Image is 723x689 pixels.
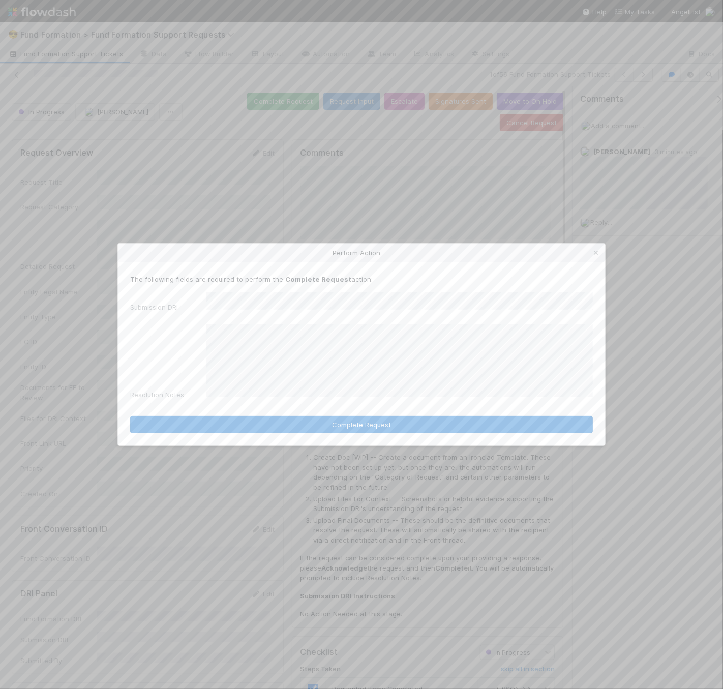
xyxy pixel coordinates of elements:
[130,390,184,400] label: Resolution Notes
[118,244,605,262] div: Perform Action
[285,275,351,283] strong: Complete Request
[130,302,178,312] label: Submission DRI
[130,274,593,284] p: The following fields are required to perform the action:
[130,416,593,433] button: Complete Request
